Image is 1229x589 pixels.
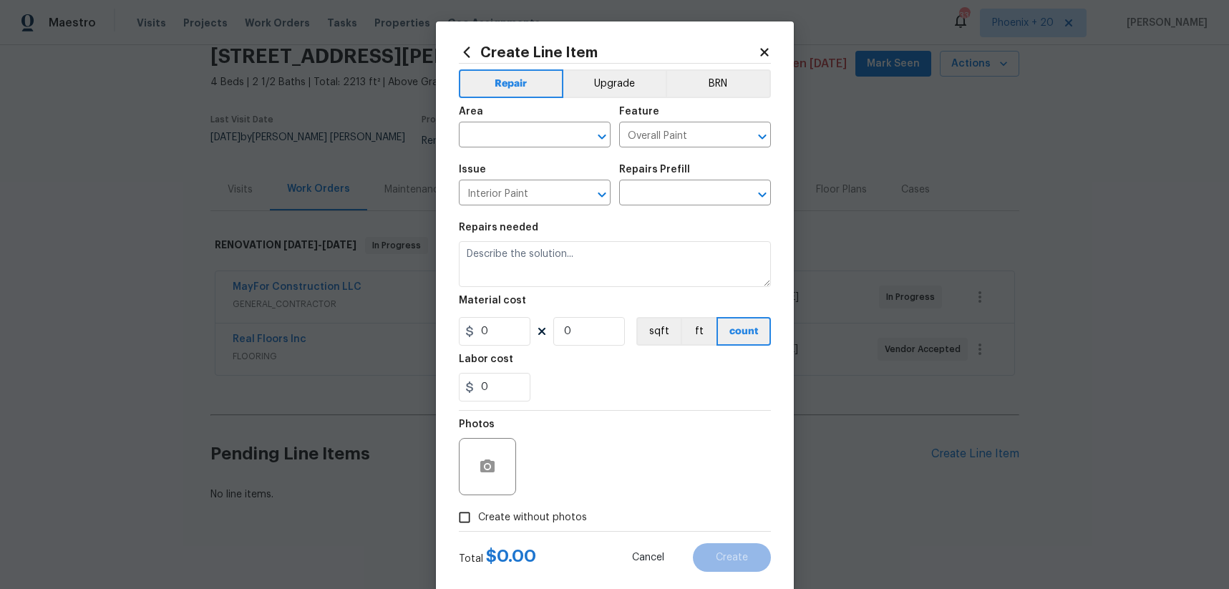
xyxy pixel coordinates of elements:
[592,185,612,205] button: Open
[459,165,486,175] h5: Issue
[459,354,513,364] h5: Labor cost
[459,223,538,233] h5: Repairs needed
[752,127,772,147] button: Open
[619,107,659,117] h5: Feature
[592,127,612,147] button: Open
[681,317,716,346] button: ft
[486,547,536,565] span: $ 0.00
[716,317,771,346] button: count
[459,419,495,429] h5: Photos
[563,69,666,98] button: Upgrade
[459,69,564,98] button: Repair
[478,510,587,525] span: Create without photos
[459,107,483,117] h5: Area
[459,44,758,60] h2: Create Line Item
[716,553,748,563] span: Create
[609,543,687,572] button: Cancel
[459,549,536,566] div: Total
[693,543,771,572] button: Create
[619,165,690,175] h5: Repairs Prefill
[459,296,526,306] h5: Material cost
[666,69,771,98] button: BRN
[636,317,681,346] button: sqft
[752,185,772,205] button: Open
[632,553,664,563] span: Cancel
